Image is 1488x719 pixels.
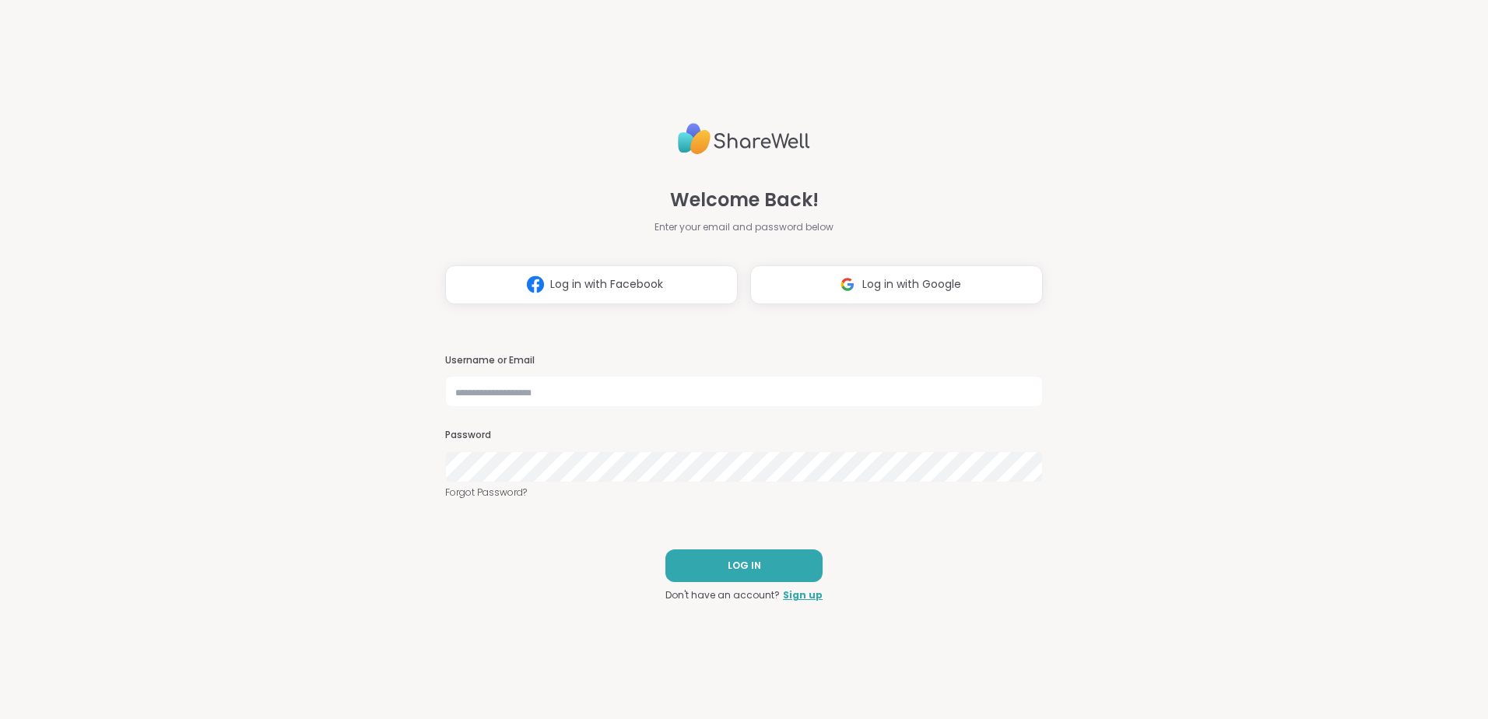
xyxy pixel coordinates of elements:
button: Log in with Google [750,265,1043,304]
button: Log in with Facebook [445,265,738,304]
span: LOG IN [728,559,761,573]
a: Sign up [783,588,823,602]
span: Log in with Facebook [550,276,663,293]
span: Log in with Google [862,276,961,293]
img: ShareWell Logomark [833,270,862,299]
h3: Username or Email [445,354,1043,367]
img: ShareWell Logomark [521,270,550,299]
h3: Password [445,429,1043,442]
span: Don't have an account? [665,588,780,602]
span: Welcome Back! [670,186,819,214]
img: ShareWell Logo [678,117,810,161]
a: Forgot Password? [445,486,1043,500]
button: LOG IN [665,549,823,582]
span: Enter your email and password below [655,220,833,234]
